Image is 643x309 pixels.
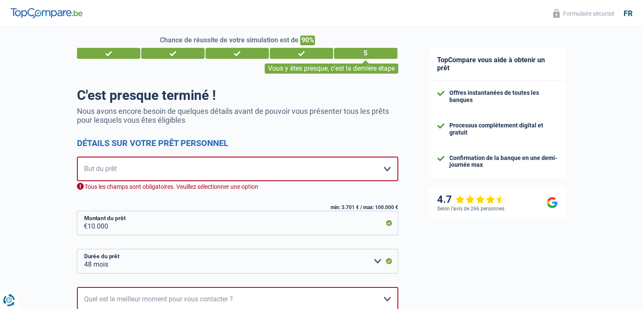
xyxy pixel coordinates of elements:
span: 90% [300,36,315,45]
div: Vous y êtes presque, c'est la dernière étape [265,63,398,74]
div: 5 [334,48,397,59]
div: min: 3.701 € / max: 100.000 € [77,204,398,210]
div: Processus complètement digital et gratuit [449,122,558,136]
div: 2 [141,48,205,59]
div: TopCompare vous aide à obtenir un prêt [429,47,566,81]
div: Tous les champs sont obligatoires. Veuillez sélectionner une option [77,183,398,191]
div: 1 [77,48,140,59]
img: TopCompare Logo [11,8,82,18]
p: Nous avons encore besoin de quelques détails avant de pouvoir vous présenter tous les prêts pour ... [77,107,398,124]
span: Chance de réussite de votre simulation est de [160,36,298,44]
button: Formulaire sécurisé [548,6,619,20]
div: 4 [270,48,333,59]
div: Confirmation de la banque en une demi-journée max [449,154,558,169]
div: 4.7 [437,193,505,206]
div: 3 [205,48,269,59]
h2: Détails sur votre prêt personnel [77,138,398,148]
div: Offres instantanées de toutes les banques [449,89,558,104]
h1: C'est presque terminé ! [77,87,398,103]
span: € [77,211,88,235]
div: fr [624,9,632,18]
div: Selon l’avis de 266 personnes [437,206,504,212]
